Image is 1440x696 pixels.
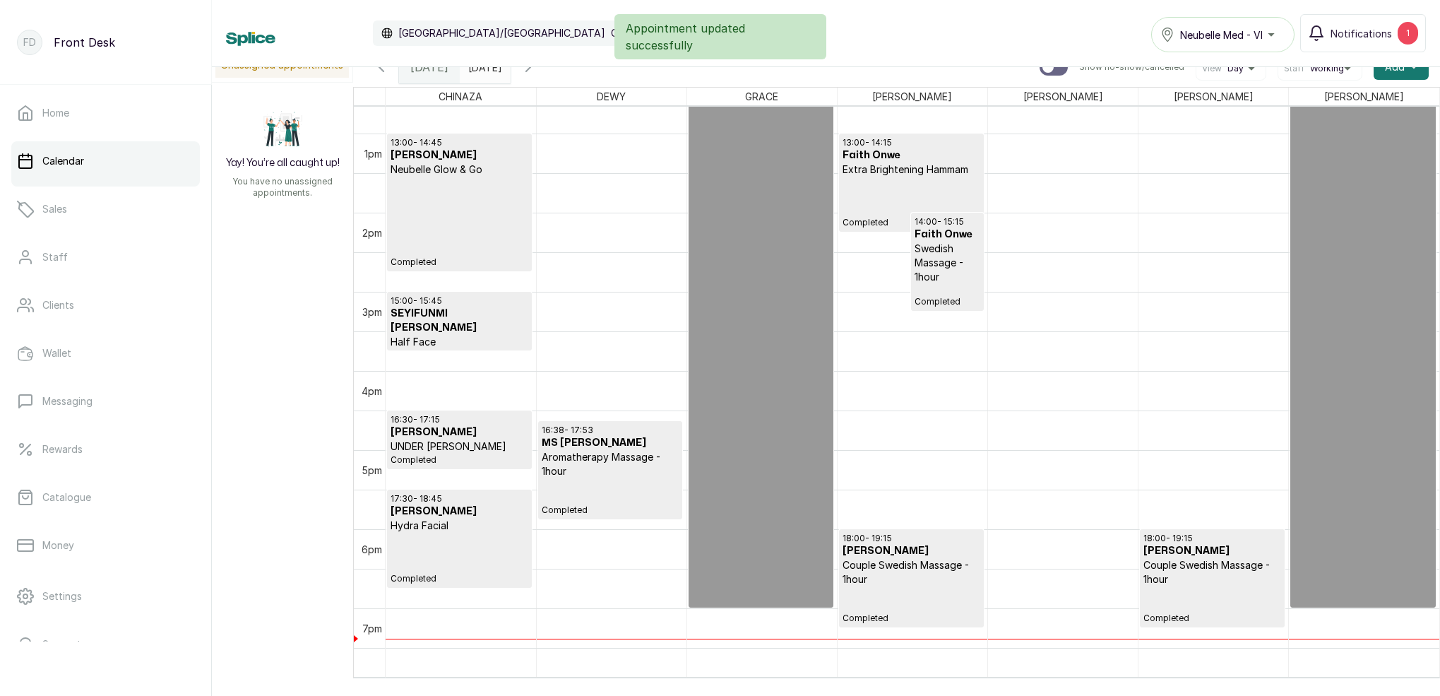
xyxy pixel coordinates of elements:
[11,285,200,325] a: Clients
[42,442,83,456] p: Rewards
[542,436,679,450] h3: MS [PERSON_NAME]
[391,493,528,505] p: 17:30 - 18:45
[742,88,781,105] span: GRACE
[42,538,74,553] p: Money
[226,156,340,170] h2: Yay! You’re all caught up!
[399,51,460,83] div: [DATE]
[843,177,980,228] p: Completed
[42,298,74,312] p: Clients
[11,430,200,469] a: Rewards
[359,384,385,399] div: 4pm
[843,163,980,177] p: Extra Brightening Hammam
[42,589,82,603] p: Settings
[11,526,200,565] a: Money
[391,440,528,454] p: UNDER [PERSON_NAME]
[436,88,485,105] span: CHINAZA
[1143,533,1281,544] p: 18:00 - 19:15
[1171,88,1256,105] span: [PERSON_NAME]
[542,478,679,516] p: Completed
[1374,54,1429,80] button: Add
[359,542,385,557] div: 6pm
[359,225,385,240] div: 2pm
[391,163,528,177] p: Neubelle Glow & Go
[391,425,528,440] h3: [PERSON_NAME]
[915,242,980,284] p: Swedish Massage - 1hour
[915,284,980,307] p: Completed
[391,505,528,519] h3: [PERSON_NAME]
[843,533,980,544] p: 18:00 - 19:15
[1284,63,1304,74] span: Staff
[1310,63,1344,74] span: Working
[1143,544,1281,558] h3: [PERSON_NAME]
[626,20,815,54] p: Appointment updated successfully
[42,106,69,120] p: Home
[11,93,200,133] a: Home
[11,478,200,517] a: Catalogue
[1227,63,1244,74] span: Day
[391,148,528,163] h3: [PERSON_NAME]
[1202,63,1222,74] span: View
[42,202,67,216] p: Sales
[42,250,68,264] p: Staff
[42,154,84,168] p: Calendar
[391,414,528,425] p: 16:30 - 17:15
[1143,558,1281,586] p: Couple Swedish Massage - 1hour
[391,519,528,533] p: Hydra Facial
[915,216,980,228] p: 14:00 - 15:15
[391,307,528,335] h3: SEYIFUNMI [PERSON_NAME]
[1021,88,1106,105] span: [PERSON_NAME]
[42,637,81,651] p: Support
[11,334,200,373] a: Wallet
[391,177,528,268] p: Completed
[11,189,200,229] a: Sales
[869,88,955,105] span: [PERSON_NAME]
[843,544,980,558] h3: [PERSON_NAME]
[542,450,679,478] p: Aromatherapy Massage - 1hour
[843,558,980,586] p: Couple Swedish Massage - 1hour
[42,394,93,408] p: Messaging
[11,577,200,616] a: Settings
[391,137,528,148] p: 13:00 - 14:45
[11,237,200,277] a: Staff
[843,586,980,624] p: Completed
[11,141,200,181] a: Calendar
[1143,586,1281,624] p: Completed
[843,137,980,148] p: 13:00 - 14:15
[42,490,91,505] p: Catalogue
[42,346,71,360] p: Wallet
[391,454,528,466] p: Completed
[915,228,980,242] h3: Faith Onwe
[542,425,679,436] p: 16:38 - 17:53
[1385,60,1405,74] span: Add
[391,335,528,349] p: Half Face
[1079,61,1184,73] p: Show no-show/cancelled
[359,305,385,319] div: 3pm
[391,533,528,584] p: Completed
[11,382,200,421] a: Messaging
[410,59,448,76] span: [DATE]
[391,295,528,307] p: 15:00 - 15:45
[594,88,629,105] span: DEWY
[1202,63,1260,74] button: ViewDay
[843,148,980,163] h3: Faith Onwe
[362,146,385,161] div: 1pm
[1284,63,1356,74] button: StaffWorking
[220,176,345,199] p: You have no unassigned appointments.
[1321,88,1407,105] span: [PERSON_NAME]
[11,625,200,664] a: Support
[359,621,385,636] div: 7pm
[359,463,385,478] div: 5pm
